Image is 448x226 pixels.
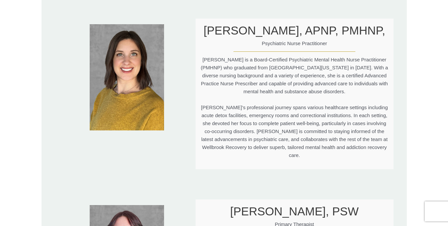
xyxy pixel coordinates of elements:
[201,204,389,218] h3: [PERSON_NAME], PSW
[201,24,389,38] h3: [PERSON_NAME], APNP, PMHNP,
[90,24,164,130] img: 250117-VHS-Sadie-Washcovick-190314-0005 (1)
[201,56,389,159] span: [PERSON_NAME] is a Board-Certified Psychiatric Mental Health Nurse Practitioner (PMHNP) who gradu...
[201,39,389,47] span: Psychiatric Nurse Practitioner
